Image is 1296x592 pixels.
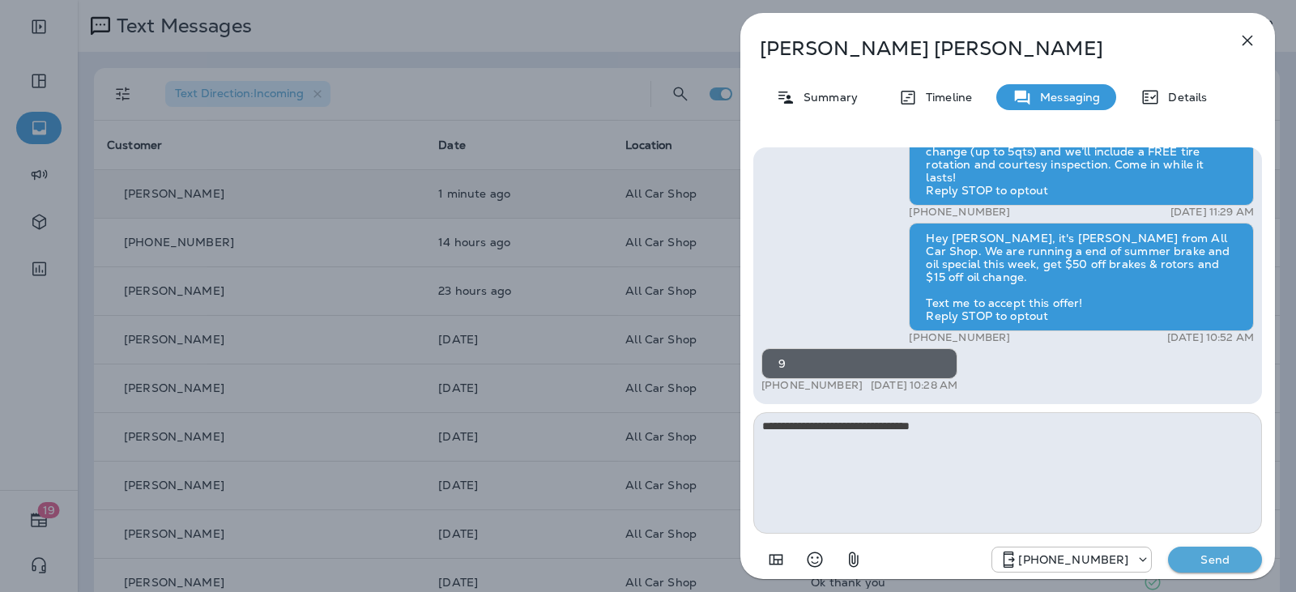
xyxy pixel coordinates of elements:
p: [PERSON_NAME] [PERSON_NAME] [760,37,1202,60]
p: [PHONE_NUMBER] [761,379,863,392]
div: 9 [761,348,957,379]
p: [DATE] 10:28 AM [871,379,957,392]
p: [PHONE_NUMBER] [1018,553,1128,566]
p: Summary [795,91,858,104]
p: Send [1181,552,1249,567]
p: Details [1160,91,1207,104]
button: Select an emoji [799,543,831,576]
p: [DATE] 10:52 AM [1167,331,1254,344]
div: Hey [PERSON_NAME], it’s [PERSON_NAME] from All Car Shop. Our Back-to-School Deal is on! Get an oi... [909,110,1254,206]
p: [PHONE_NUMBER] [909,331,1010,344]
div: +1 (689) 265-4479 [992,550,1151,569]
p: [PHONE_NUMBER] [909,206,1010,219]
button: Send [1168,547,1262,573]
button: Add in a premade template [760,543,792,576]
div: Hey [PERSON_NAME], it's [PERSON_NAME] from All Car Shop. We are running a end of summer brake and... [909,223,1254,331]
p: [DATE] 11:29 AM [1170,206,1254,219]
p: Messaging [1032,91,1100,104]
p: Timeline [918,91,972,104]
